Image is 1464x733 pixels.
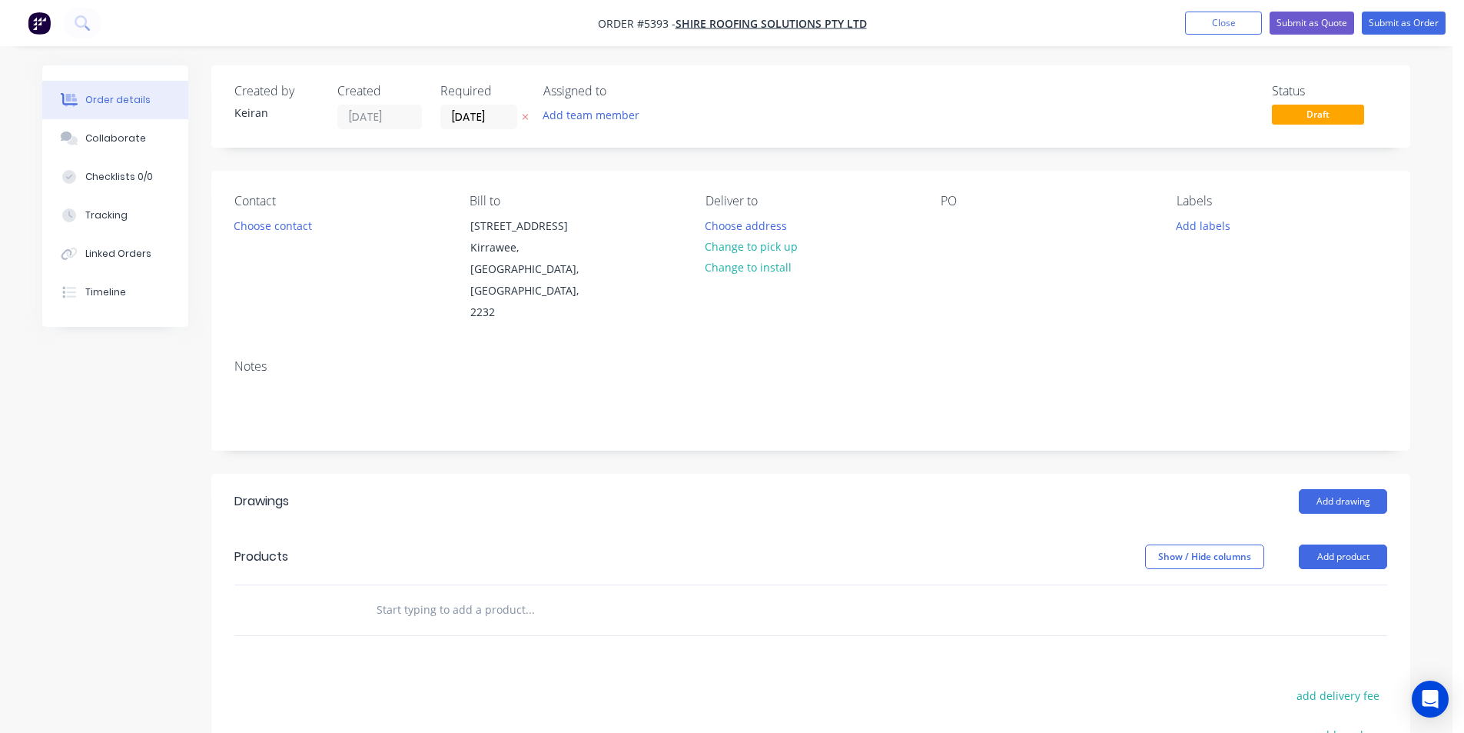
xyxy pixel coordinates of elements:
button: Choose address [697,215,795,235]
button: Show / Hide columns [1145,545,1264,569]
div: PO [941,194,1151,208]
div: Assigned to [543,84,697,98]
div: Keiran [234,105,319,121]
div: Labels [1177,194,1387,208]
div: Kirrawee, [GEOGRAPHIC_DATA], [GEOGRAPHIC_DATA], 2232 [470,237,598,323]
button: Add product [1299,545,1387,569]
div: Bill to [470,194,680,208]
div: Required [440,84,525,98]
button: Add labels [1167,215,1238,235]
div: Notes [234,359,1387,374]
div: Drawings [234,492,289,511]
div: Created by [234,84,319,98]
div: Linked Orders [85,247,151,261]
button: Submit as Quote [1270,12,1354,35]
button: Change to pick up [697,236,806,257]
button: add delivery fee [1288,685,1387,706]
button: Add drawing [1299,489,1387,514]
button: Tracking [42,196,188,235]
div: Collaborate [85,132,146,145]
div: Timeline [85,285,126,299]
div: Order details [85,93,151,107]
button: Close [1185,12,1262,35]
a: Shire Roofing Solutions Pty Ltd [676,16,867,31]
div: Open Intercom Messenger [1412,681,1449,718]
button: Order details [42,81,188,119]
button: Linked Orders [42,235,188,273]
div: Created [337,84,422,98]
button: Add team member [543,105,648,125]
div: Products [234,548,288,566]
div: Contact [234,194,445,208]
button: Add team member [535,105,648,125]
button: Change to install [697,257,800,278]
button: Collaborate [42,119,188,158]
span: Draft [1272,105,1364,124]
div: [STREET_ADDRESS]Kirrawee, [GEOGRAPHIC_DATA], [GEOGRAPHIC_DATA], 2232 [457,215,611,324]
input: Start typing to add a product... [376,595,683,625]
button: Timeline [42,273,188,312]
span: Order #5393 - [598,16,676,31]
div: Checklists 0/0 [85,170,153,184]
div: Status [1272,84,1387,98]
div: Tracking [85,208,128,222]
button: Choose contact [226,215,320,235]
div: [STREET_ADDRESS] [470,215,598,237]
button: Checklists 0/0 [42,158,188,196]
img: Factory [28,12,51,35]
div: Deliver to [705,194,916,208]
button: Submit as Order [1362,12,1446,35]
